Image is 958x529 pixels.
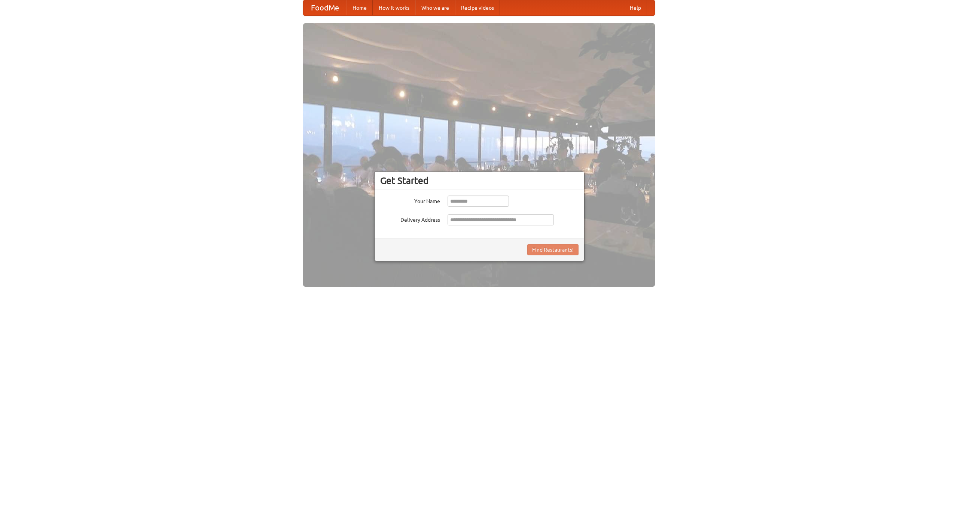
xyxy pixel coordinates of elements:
h3: Get Started [380,175,579,186]
a: Recipe videos [455,0,500,15]
a: Home [347,0,373,15]
label: Your Name [380,196,440,205]
a: FoodMe [303,0,347,15]
a: Help [624,0,647,15]
a: Who we are [415,0,455,15]
a: How it works [373,0,415,15]
button: Find Restaurants! [527,244,579,255]
label: Delivery Address [380,214,440,224]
